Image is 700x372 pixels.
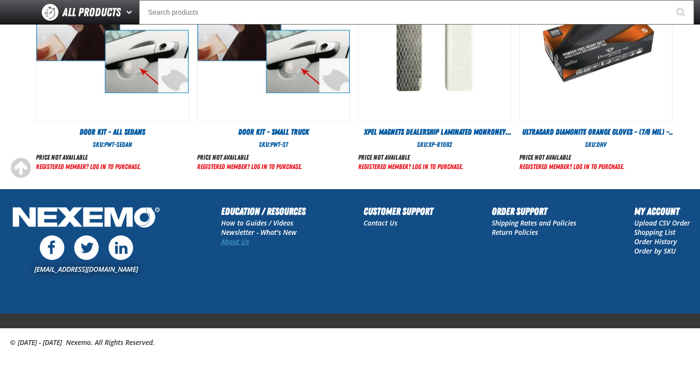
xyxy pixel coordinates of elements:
a: Shopping List [634,228,675,237]
div: Price not available [36,153,141,162]
span: XPEL Magnets Dealership Laminated Monroney Stickers (Pack of 2 Magnets) [364,127,511,147]
div: SKU: [358,140,511,149]
a: Registered Member? Log In to purchase. [358,163,463,171]
span: All Products [62,3,121,21]
span: Ultragard Diamonite Orange Gloves - (7/8 mil) - (100 gloves per box MIN 10 box order) [522,127,675,147]
div: SKU: [519,140,672,149]
div: SKU: [36,140,189,149]
a: Door Kit - Small Truck [197,127,350,138]
div: SKU: [197,140,350,149]
div: Price not available [358,153,463,162]
h2: My Account [634,204,690,219]
span: PWT-ST [270,141,288,148]
a: Registered Member? Log In to purchase. [197,163,302,171]
span: PWT-Sedan [104,141,132,148]
span: Door Kit - All Sedans [80,127,145,137]
span: Door Kit - Small Truck [238,127,309,137]
h2: Customer Support [364,204,433,219]
a: Door Kit - All Sedans [36,127,189,138]
a: Registered Member? Log In to purchase. [36,163,141,171]
span: XP-R1082 [428,141,452,148]
h2: Order Support [492,204,576,219]
div: Price not available [197,153,302,162]
div: Price not available [519,153,624,162]
a: Newsletter - What's New [221,228,297,237]
span: DHV [596,141,607,148]
a: [EMAIL_ADDRESS][DOMAIN_NAME] [34,264,138,274]
img: Nexemo Logo [10,204,163,233]
a: Order History [634,237,677,246]
a: About Us [221,237,249,246]
a: Order by SKU [634,246,676,256]
a: Registered Member? Log In to purchase. [519,163,624,171]
a: Ultragard Diamonite Orange Gloves - (7/8 mil) - (100 gloves per box MIN 10 box order) [519,127,672,138]
a: Shipping Rates and Policies [492,218,576,228]
a: Return Policies [492,228,538,237]
a: Contact Us [364,218,397,228]
a: XPEL Magnets Dealership Laminated Monroney Stickers (Pack of 2 Magnets) [358,127,511,138]
a: How to Guides / Videos [221,218,293,228]
h2: Education / Resources [221,204,306,219]
div: Scroll to the top [10,157,31,179]
a: Upload CSV Order [634,218,690,228]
